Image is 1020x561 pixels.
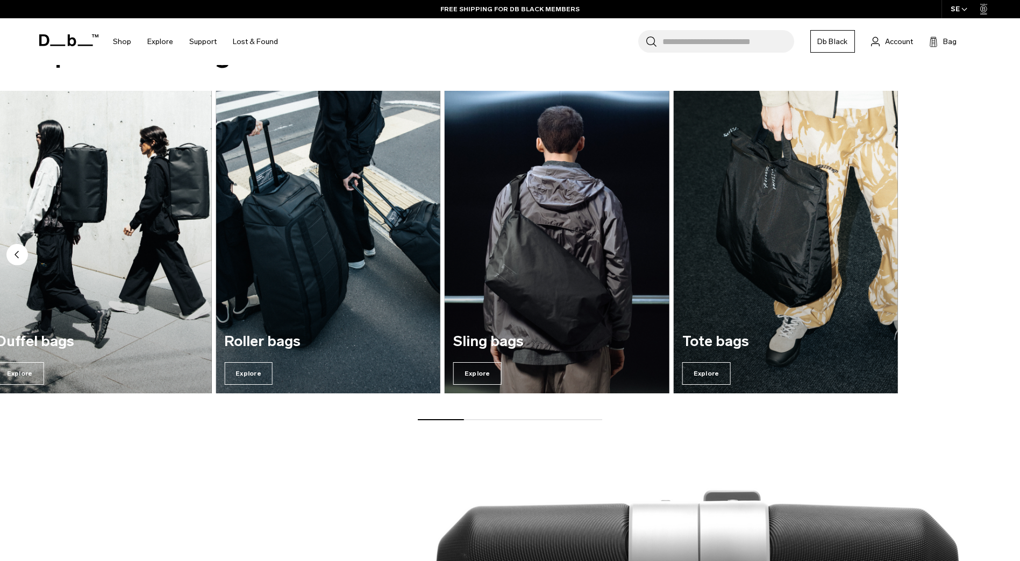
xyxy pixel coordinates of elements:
span: Explore [224,362,273,385]
div: 5 / 7 [216,91,440,394]
span: Explore [682,362,731,385]
a: Support [189,23,217,61]
span: Bag [943,36,957,47]
nav: Main Navigation [105,18,286,65]
a: FREE SHIPPING FOR DB BLACK MEMBERS [440,4,580,14]
a: Shop [113,23,131,61]
a: Lost & Found [233,23,278,61]
button: Previous slide [6,243,28,267]
a: Account [871,35,913,48]
span: Explore [453,362,502,385]
div: 7 / 7 [674,91,898,394]
h3: Sling bags [453,334,661,350]
h3: Roller bags [224,334,432,350]
h3: Tote bags [682,334,890,350]
button: Bag [929,35,957,48]
div: 6 / 7 [445,91,669,394]
a: Db Black [810,30,855,53]
span: Account [885,36,913,47]
a: Explore [147,23,173,61]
